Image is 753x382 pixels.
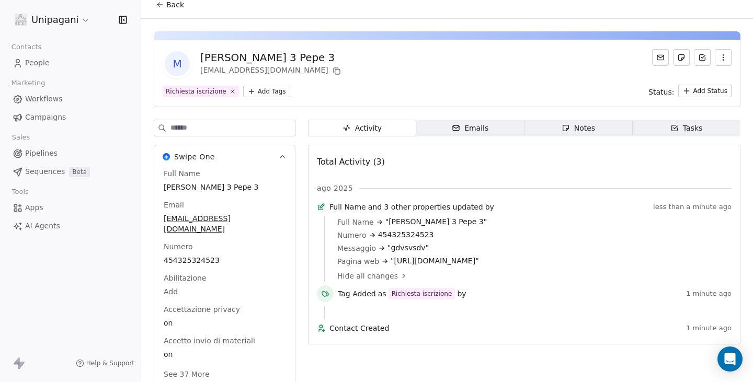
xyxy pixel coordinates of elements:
[8,145,132,162] a: Pipelines
[163,153,170,160] img: Swipe One
[164,255,286,265] span: 454325324523
[648,87,674,97] span: Status:
[485,202,494,212] span: by
[69,167,90,177] span: Beta
[717,346,743,372] div: Open Intercom Messenger
[25,221,60,231] span: AI Agents
[8,54,132,72] a: People
[7,39,46,55] span: Contacts
[317,183,353,193] span: ago 2025
[8,90,132,108] a: Workflows
[200,50,343,65] div: [PERSON_NAME] 3 Pepe 3
[678,85,732,97] button: Add Status
[31,13,79,27] span: Unipagani
[378,229,434,240] span: 454325324523
[200,65,343,77] div: [EMAIL_ADDRESS][DOMAIN_NAME]
[15,14,27,26] img: logo%20unipagani.png
[653,203,732,211] span: less than a minute ago
[338,288,376,299] span: Tag Added
[8,163,132,180] a: SequencesBeta
[457,288,466,299] span: by
[8,109,132,126] a: Campaigns
[25,57,50,68] span: People
[385,216,487,227] span: "[PERSON_NAME] 3 Pepe 3"
[670,123,703,134] div: Tasks
[162,168,202,179] span: Full Name
[337,271,724,281] a: Hide all changes
[86,359,134,367] span: Help & Support
[165,51,190,76] span: M
[337,271,398,281] span: Hide all changes
[25,202,43,213] span: Apps
[329,323,682,333] span: Contact Created
[25,148,58,159] span: Pipelines
[162,335,257,346] span: Accetto invio di materiali
[25,112,66,123] span: Campaigns
[562,123,595,134] div: Notes
[392,289,452,298] div: Richiesta iscrizione
[164,182,286,192] span: [PERSON_NAME] 3 Pepe 3
[76,359,134,367] a: Help & Support
[337,256,379,267] span: Pagina web
[164,318,286,328] span: on
[8,217,132,235] a: AI Agents
[378,288,386,299] span: as
[452,123,488,134] div: Emails
[7,75,50,91] span: Marketing
[154,145,295,168] button: Swipe OneSwipe One
[337,217,374,227] span: Full Name
[164,349,286,360] span: on
[162,200,186,210] span: Email
[164,213,286,234] span: [EMAIL_ADDRESS][DOMAIN_NAME]
[162,241,195,252] span: Numero
[391,256,479,267] span: "[URL][DOMAIN_NAME]"
[387,242,429,253] span: "gdvsvsdv"
[337,243,376,253] span: Messaggio
[166,87,226,96] div: Richiesta iscrizione
[162,273,209,283] span: Abilitazione
[686,324,732,332] span: 1 minute ago
[686,290,732,298] span: 1 minute ago
[317,157,385,167] span: Total Activity (3)
[174,152,215,162] span: Swipe One
[162,304,242,315] span: Accettazione privacy
[13,11,92,29] button: Unipagani
[25,94,63,105] span: Workflows
[7,130,35,145] span: Sales
[7,184,33,200] span: Tools
[25,166,65,177] span: Sequences
[164,286,286,297] span: Add
[243,86,290,97] button: Add Tags
[337,230,367,240] span: Numero
[329,202,366,212] span: Full Name
[368,202,483,212] span: and 3 other properties updated
[8,199,132,216] a: Apps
